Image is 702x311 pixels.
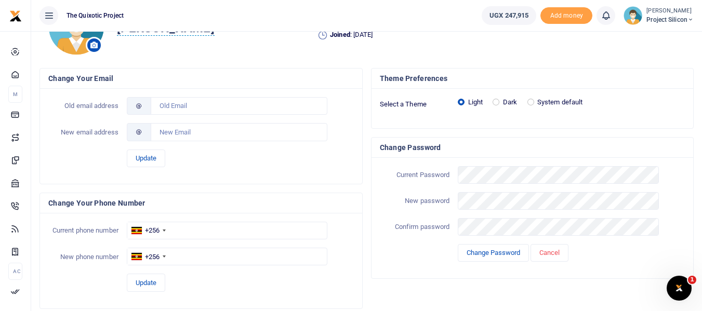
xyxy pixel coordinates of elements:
[646,7,694,16] small: [PERSON_NAME]
[127,150,165,167] button: Update
[127,248,169,265] div: Uganda: +256
[540,11,592,19] a: Add money
[503,97,517,107] label: Dark
[8,86,22,103] li: M
[380,142,685,153] h4: Change Password
[48,73,354,84] h4: Change your email
[468,97,483,107] label: Light
[624,6,694,25] a: profile-user [PERSON_NAME] Project Silicon
[646,15,694,24] span: Project Silicon
[151,123,327,141] input: New Email
[44,127,123,138] label: New email address
[9,10,22,22] img: logo-small
[44,225,123,236] label: Current phone number
[458,244,529,262] button: Change Password
[62,11,128,20] span: The Quixotic Project
[127,222,169,239] div: Uganda: +256
[380,73,685,84] h4: Theme Preferences
[540,7,592,24] li: Toup your wallet
[478,6,540,25] li: Wallet ballance
[151,97,327,115] input: Old Email
[317,30,685,41] li: : [DATE]
[44,252,123,262] label: New phone number
[8,263,22,280] li: Ac
[127,274,165,291] button: Update
[376,170,454,180] label: Current Password
[330,31,350,38] b: Joined
[688,276,696,284] span: 1
[531,244,568,262] button: Cancel
[667,276,692,301] iframe: Intercom live chat
[44,101,123,111] label: Old email address
[482,6,536,25] a: UGX 247,915
[376,196,454,206] label: New password
[48,197,354,209] h4: Change your phone number
[489,10,528,21] span: UGX 247,915
[624,6,642,25] img: profile-user
[540,7,592,24] span: Add money
[376,99,454,110] label: Select a Theme
[145,225,160,236] div: +256
[9,11,22,19] a: logo-small logo-large logo-large
[537,97,582,107] label: System default
[376,222,454,232] label: Confirm password
[145,252,160,262] div: +256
